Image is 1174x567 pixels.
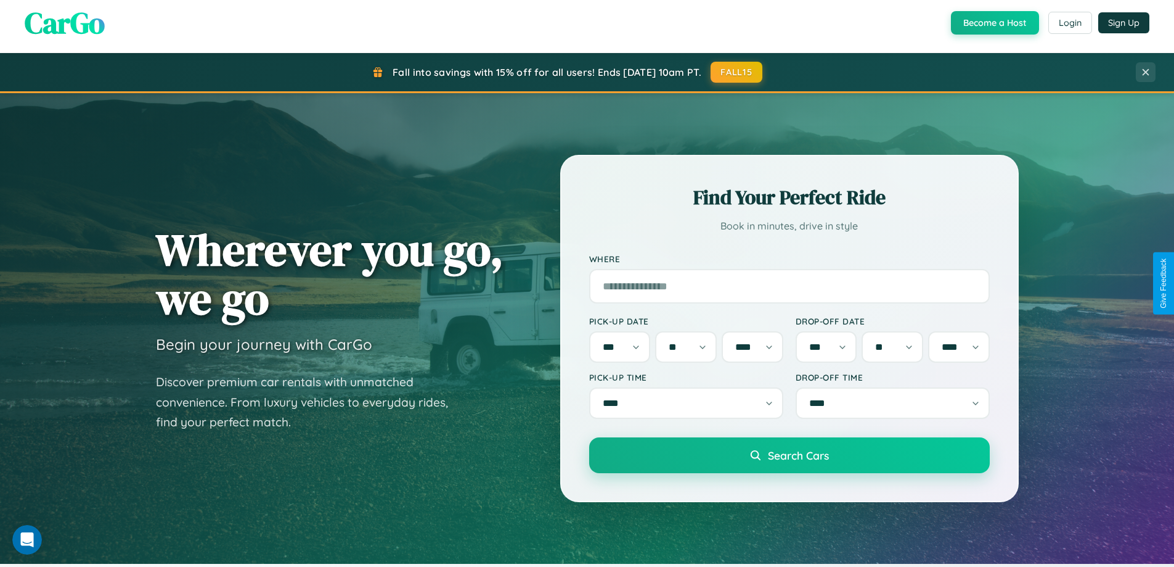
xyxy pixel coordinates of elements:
span: CarGo [25,2,105,43]
h1: Wherever you go, we go [156,225,503,323]
label: Where [589,254,990,264]
h2: Find Your Perfect Ride [589,184,990,211]
button: Become a Host [951,11,1039,35]
span: Search Cars [768,449,829,462]
span: Fall into savings with 15% off for all users! Ends [DATE] 10am PT. [393,66,701,78]
h3: Begin your journey with CarGo [156,335,372,354]
label: Pick-up Time [589,372,783,383]
button: FALL15 [711,62,762,83]
label: Pick-up Date [589,316,783,326]
div: Give Feedback [1159,259,1168,308]
p: Book in minutes, drive in style [589,217,990,235]
label: Drop-off Date [796,316,990,326]
button: Sign Up [1098,12,1149,33]
p: Discover premium car rentals with unmatched convenience. From luxury vehicles to everyday rides, ... [156,372,464,432]
button: Login [1048,12,1092,34]
iframe: Intercom live chat [12,525,42,555]
label: Drop-off Time [796,372,990,383]
button: Search Cars [589,437,990,473]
